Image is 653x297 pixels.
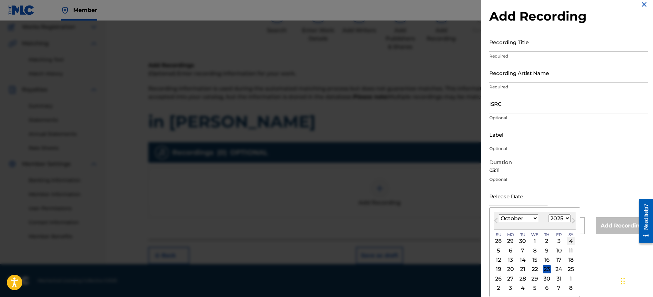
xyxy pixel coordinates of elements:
p: Required [489,84,648,90]
div: Choose Thursday, October 2nd, 2025 [543,237,551,245]
div: Choose Monday, September 29th, 2025 [506,237,515,245]
div: Choose Saturday, November 1st, 2025 [567,274,575,283]
div: Choose Thursday, October 9th, 2025 [543,246,551,255]
div: Choose Monday, October 20th, 2025 [506,265,515,273]
div: Choose Tuesday, October 21st, 2025 [518,265,527,273]
button: Next Month [568,216,579,227]
span: We [531,232,538,238]
img: Top Rightsholder [61,6,69,14]
span: Su [496,232,501,238]
div: Choose Friday, October 3rd, 2025 [555,237,563,245]
span: Mo [507,232,514,238]
div: Choose Monday, October 27th, 2025 [506,274,515,283]
div: Choose Date [489,207,580,297]
p: Optional [489,176,648,183]
div: Choose Thursday, October 16th, 2025 [543,256,551,264]
div: Choose Wednesday, October 15th, 2025 [531,256,539,264]
div: Choose Saturday, October 4th, 2025 [567,237,575,245]
div: Choose Monday, November 3rd, 2025 [506,284,515,292]
div: Choose Tuesday, October 14th, 2025 [518,256,527,264]
div: Month October, 2025 [494,236,576,293]
div: Drag [621,271,625,292]
div: Choose Tuesday, November 4th, 2025 [518,284,527,292]
div: Choose Sunday, October 5th, 2025 [494,246,503,255]
h2: Add Recording [489,9,648,24]
div: Choose Tuesday, October 7th, 2025 [518,246,527,255]
p: Required [489,53,648,59]
div: Choose Tuesday, September 30th, 2025 [518,237,527,245]
div: Choose Thursday, October 30th, 2025 [543,274,551,283]
span: Tu [520,232,525,238]
iframe: Chat Widget [619,264,653,297]
div: Choose Wednesday, October 8th, 2025 [531,246,539,255]
button: Previous Month [490,216,501,227]
div: Choose Friday, October 31st, 2025 [555,274,563,283]
div: Choose Sunday, November 2nd, 2025 [494,284,503,292]
div: Choose Wednesday, October 1st, 2025 [531,237,539,245]
div: Choose Thursday, November 6th, 2025 [543,284,551,292]
div: Choose Sunday, September 28th, 2025 [494,237,503,245]
div: Choose Saturday, October 25th, 2025 [567,265,575,273]
div: Choose Sunday, October 12th, 2025 [494,256,503,264]
div: Choose Saturday, November 8th, 2025 [567,284,575,292]
span: Sa [568,232,574,238]
div: Choose Saturday, October 18th, 2025 [567,256,575,264]
div: Choose Wednesday, October 22nd, 2025 [531,265,539,273]
div: Choose Friday, November 7th, 2025 [555,284,563,292]
div: Choose Friday, October 10th, 2025 [555,246,563,255]
span: Fr [556,232,562,238]
span: Th [544,232,550,238]
div: Choose Saturday, October 11th, 2025 [567,246,575,255]
div: Choose Wednesday, October 29th, 2025 [531,274,539,283]
img: MLC Logo [8,5,35,15]
div: Choose Wednesday, November 5th, 2025 [531,284,539,292]
div: Choose Tuesday, October 28th, 2025 [518,274,527,283]
div: Choose Monday, October 13th, 2025 [506,256,515,264]
div: Choose Friday, October 24th, 2025 [555,265,563,273]
div: Choose Sunday, October 19th, 2025 [494,265,503,273]
div: Choose Friday, October 17th, 2025 [555,256,563,264]
div: Choose Monday, October 6th, 2025 [506,246,515,255]
p: Optional [489,146,648,152]
div: Choose Sunday, October 26th, 2025 [494,274,503,283]
iframe: Resource Center [634,193,653,248]
div: Choose Thursday, October 23rd, 2025 [543,265,551,273]
span: Member [73,6,97,14]
p: Optional [489,115,648,121]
